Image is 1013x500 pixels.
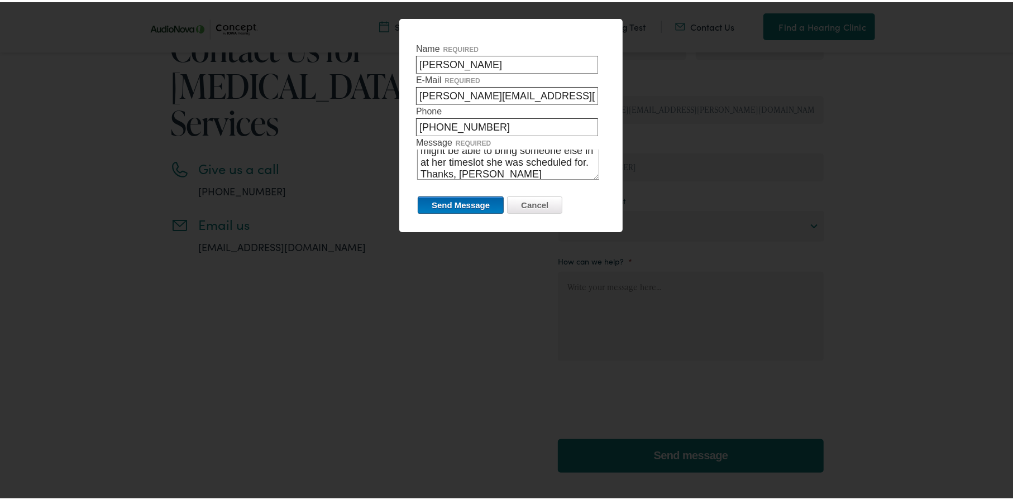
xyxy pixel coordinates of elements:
[445,75,480,83] span: required
[416,40,606,71] label: Name
[456,137,491,145] span: required
[416,71,606,103] label: E-Mail
[443,44,479,51] span: required
[416,103,606,134] label: Phone
[416,134,606,177] label: Message
[507,194,562,211] input: Cancel
[416,54,598,71] input: Namerequired
[417,147,599,177] textarea: Messagerequired
[418,194,504,211] input: Send Message
[416,85,598,103] input: E-Mailrequired
[416,116,598,134] input: Phone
